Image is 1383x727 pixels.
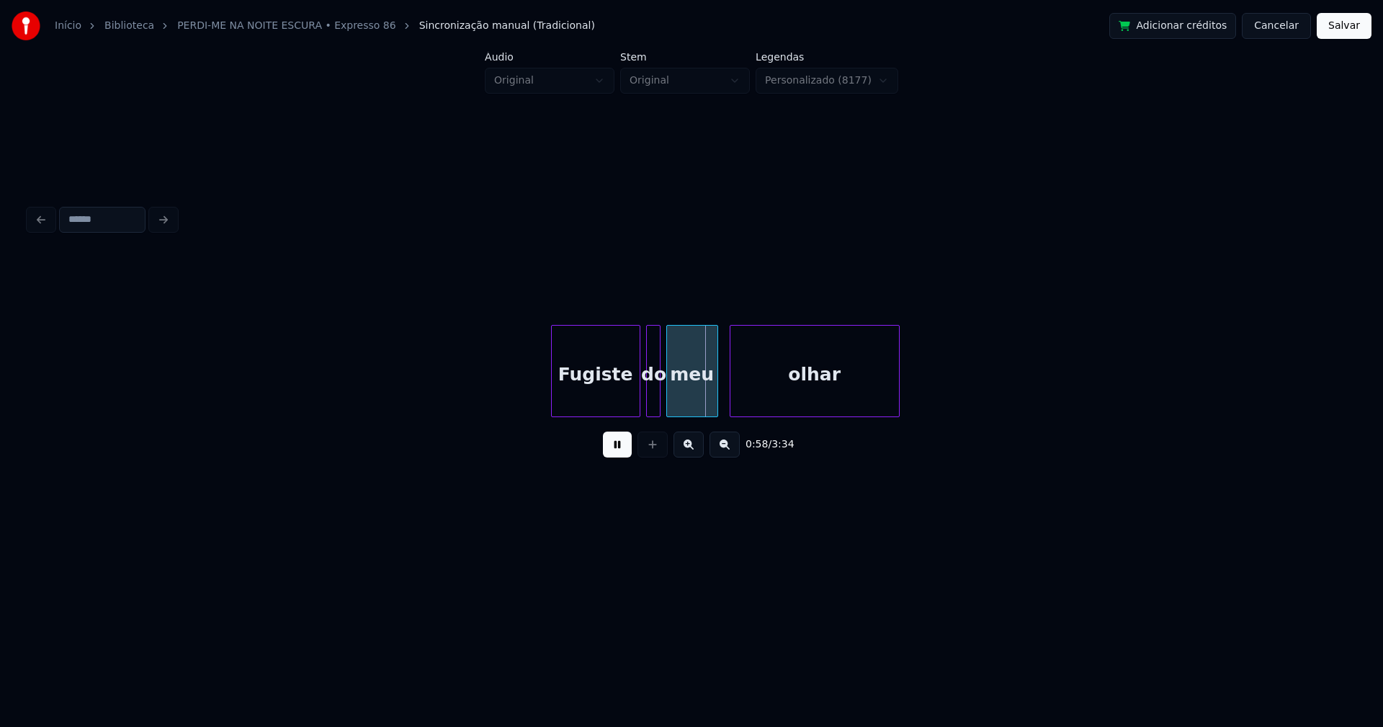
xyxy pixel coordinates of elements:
[485,52,614,62] label: Áudio
[419,19,595,33] span: Sincronização manual (Tradicional)
[771,437,794,452] span: 3:34
[746,437,780,452] div: /
[55,19,81,33] a: Início
[104,19,154,33] a: Biblioteca
[620,52,750,62] label: Stem
[177,19,395,33] a: PERDI-ME NA NOITE ESCURA • Expresso 86
[1317,13,1371,39] button: Salvar
[1109,13,1236,39] button: Adicionar créditos
[746,437,768,452] span: 0:58
[1242,13,1311,39] button: Cancelar
[12,12,40,40] img: youka
[756,52,898,62] label: Legendas
[55,19,595,33] nav: breadcrumb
